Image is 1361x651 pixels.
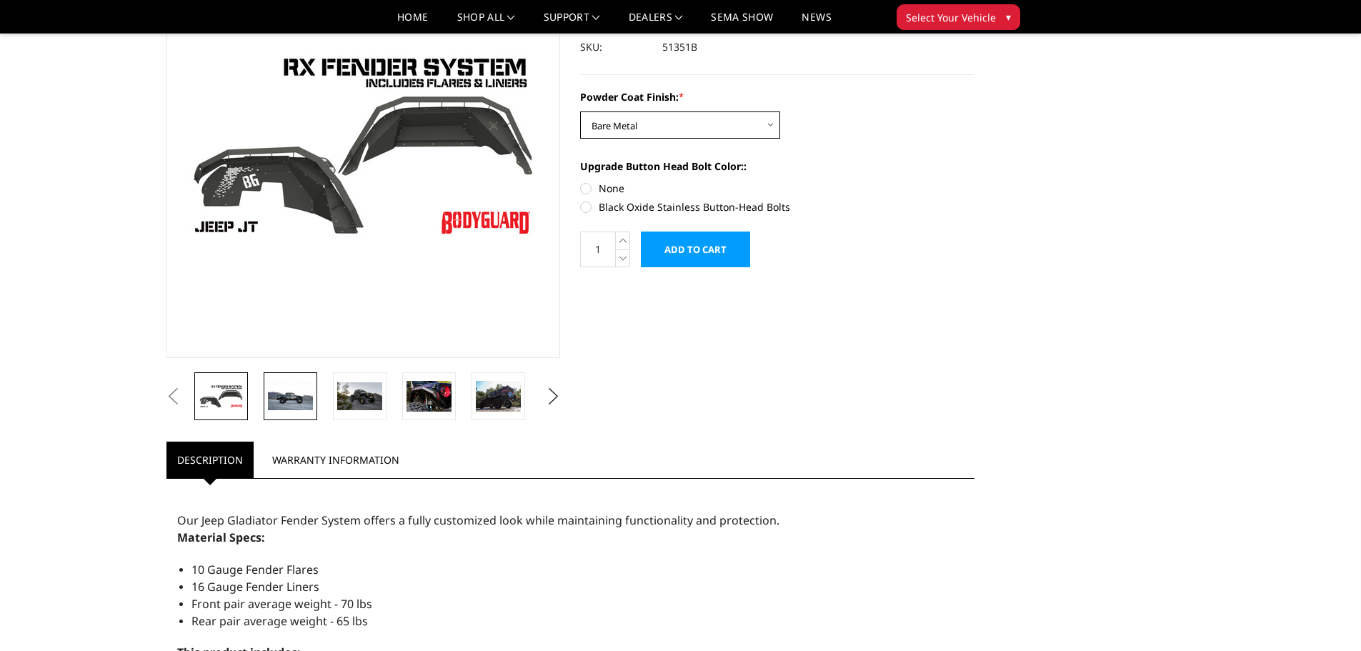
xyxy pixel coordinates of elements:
img: Jeep JT Gladiator Fender System (set) [476,381,521,411]
dd: 51351B [662,34,697,60]
label: Black Oxide Stainless Button-Head Bolts [580,199,974,214]
a: Support [544,12,600,33]
button: Next [542,386,564,407]
span: 10 Gauge Fender Flares [191,562,319,577]
iframe: Chat Widget [1290,582,1361,651]
a: SEMA Show [711,12,773,33]
strong: Material Specs: [177,530,265,545]
img: Jeep JT Gladiator Fender System (set) [407,381,452,411]
a: shop all [457,12,515,33]
img: Jeep JT Gladiator Fender System (set) [337,382,382,410]
input: Add to Cart [641,232,750,267]
span: Select Your Vehicle [906,10,996,25]
a: Description [166,442,254,478]
a: Dealers [629,12,683,33]
label: None [580,181,974,196]
dt: SKU: [580,34,652,60]
span: ▾ [1006,9,1011,24]
span: Our Jeep Gladiator Fender System offers a fully customized look while maintaining functionality a... [177,512,779,528]
span: 16 Gauge Fender Liners [191,579,319,595]
label: Powder Coat Finish: [580,89,974,104]
span: Front pair average weight - 70 lbs [191,596,372,612]
a: Home [397,12,428,33]
a: News [802,12,831,33]
button: Select Your Vehicle [897,4,1020,30]
img: Jeep JT Gladiator Fender System (set) [268,382,313,410]
a: Warranty Information [261,442,410,478]
label: Upgrade Button Head Bolt Color:: [580,159,974,174]
img: Jeep JT Gladiator Fender System (set) [199,384,244,409]
span: Rear pair average weight - 65 lbs [191,613,368,629]
button: Previous [163,386,184,407]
